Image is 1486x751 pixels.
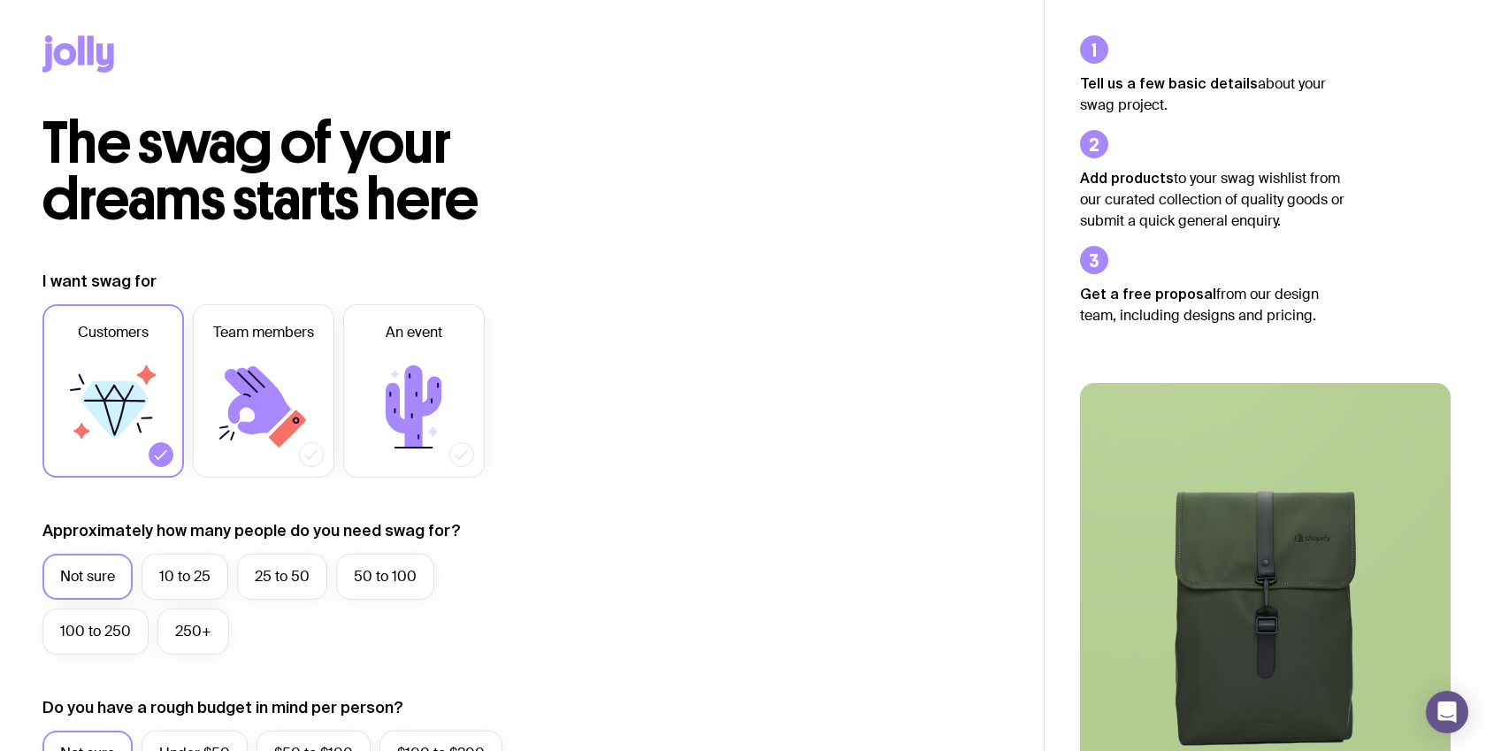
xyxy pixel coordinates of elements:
span: Team members [213,322,314,343]
span: An event [386,322,442,343]
label: Do you have a rough budget in mind per person? [42,697,403,718]
p: about your swag project. [1080,73,1345,116]
label: 25 to 50 [237,554,327,600]
label: 250+ [157,609,229,655]
label: Approximately how many people do you need swag for? [42,520,461,541]
strong: Add products [1080,170,1174,186]
label: I want swag for [42,271,157,292]
p: from our design team, including designs and pricing. [1080,283,1345,326]
span: The swag of your dreams starts here [42,108,479,234]
label: Not sure [42,554,133,600]
label: 50 to 100 [336,554,434,600]
p: to your swag wishlist from our curated collection of quality goods or submit a quick general enqu... [1080,167,1345,232]
strong: Get a free proposal [1080,286,1216,302]
label: 100 to 250 [42,609,149,655]
strong: Tell us a few basic details [1080,75,1258,91]
span: Customers [78,322,149,343]
label: 10 to 25 [142,554,228,600]
div: Open Intercom Messenger [1426,691,1468,733]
